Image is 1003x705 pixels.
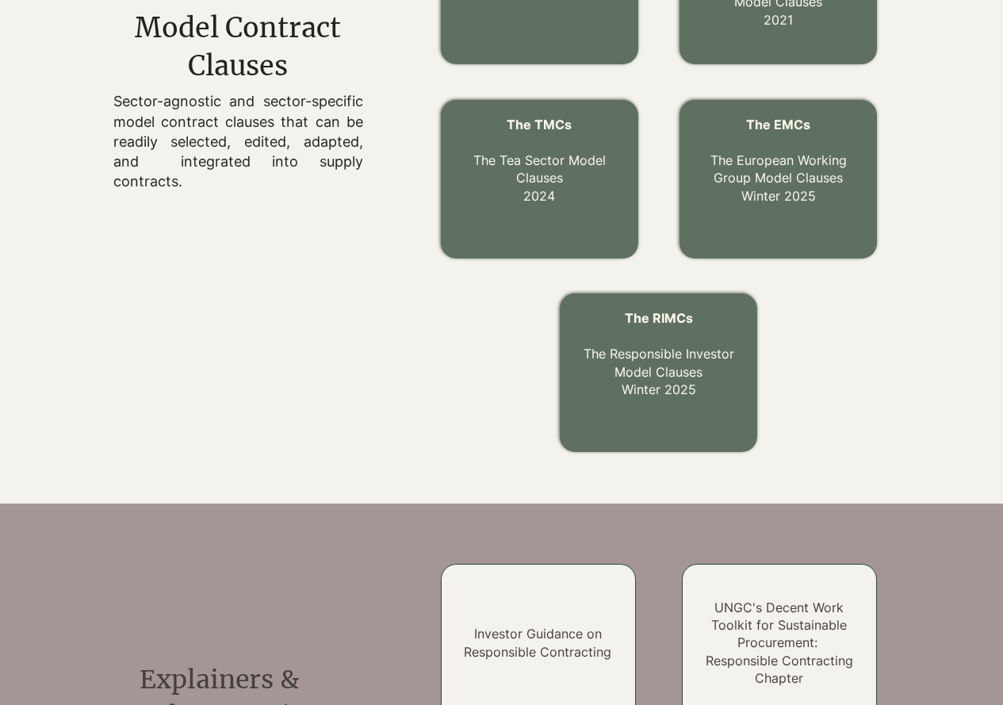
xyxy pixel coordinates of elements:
a: Investor Guidance on Responsible Contracting [464,626,611,659]
a: The TMCs The Tea Sector Model Clauses2024 [473,117,606,204]
a: UNGC's Decent Work Toolkit for Sustainable Procurement: Responsible Contracting Chapter [706,600,853,687]
span: Model Contract Clauses [135,11,341,82]
span: The EMCs [746,117,810,132]
span: The TMCs [507,117,572,132]
span: The RIMCs [625,310,693,326]
a: The EMCs The European Working Group Model ClausesWinter 2025 [710,117,847,204]
a: The RIMCs The Responsible Investor Model ClausesWinter 2025 [584,310,734,397]
p: Sector-agnostic and sector-specific model contract clauses that can be readily selected, edited, ... [113,91,363,191]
